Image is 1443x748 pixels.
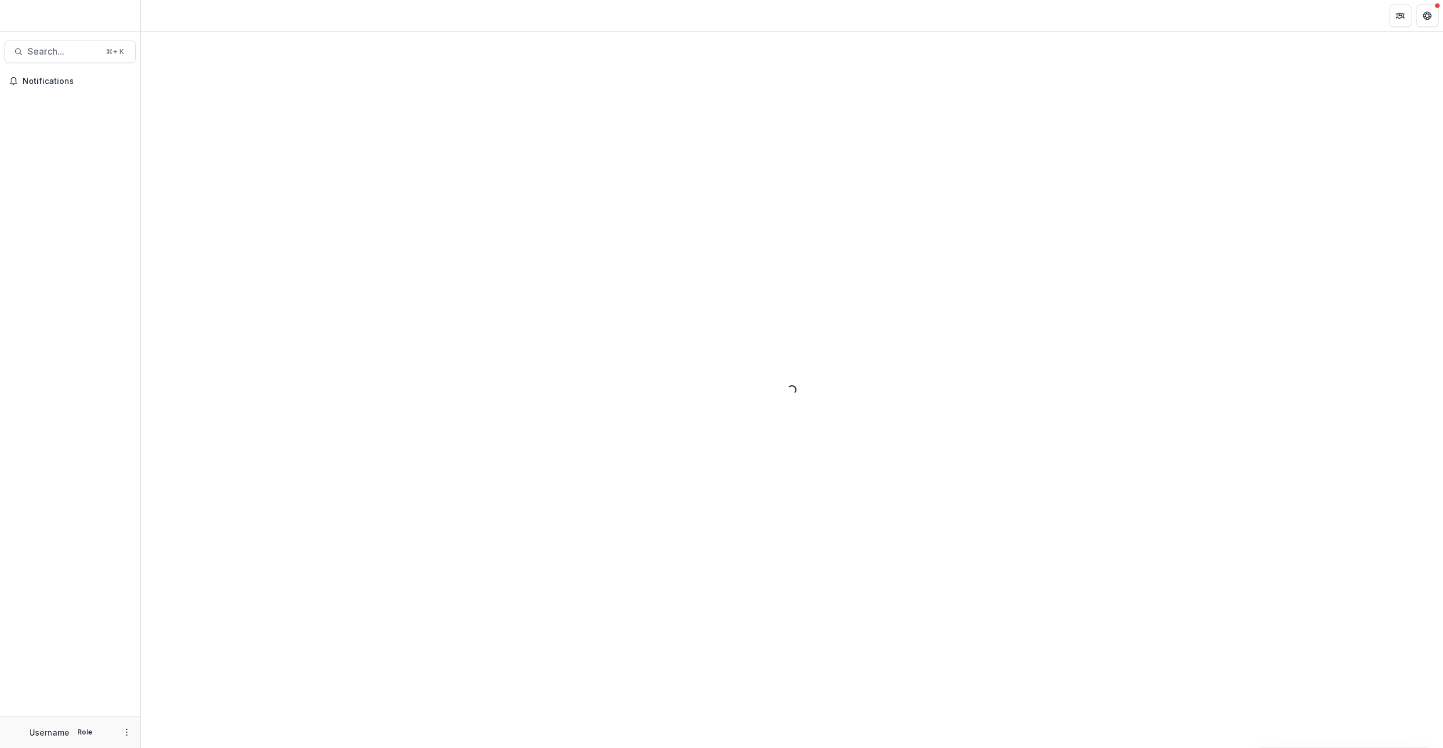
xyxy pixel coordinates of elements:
button: Search... [5,41,136,63]
span: Notifications [23,77,131,86]
p: Role [74,727,96,737]
button: Notifications [5,72,136,90]
p: Username [29,727,69,738]
span: Search... [28,46,99,57]
button: Get Help [1416,5,1438,27]
button: More [120,725,134,739]
button: Partners [1389,5,1411,27]
div: ⌘ + K [104,46,126,58]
